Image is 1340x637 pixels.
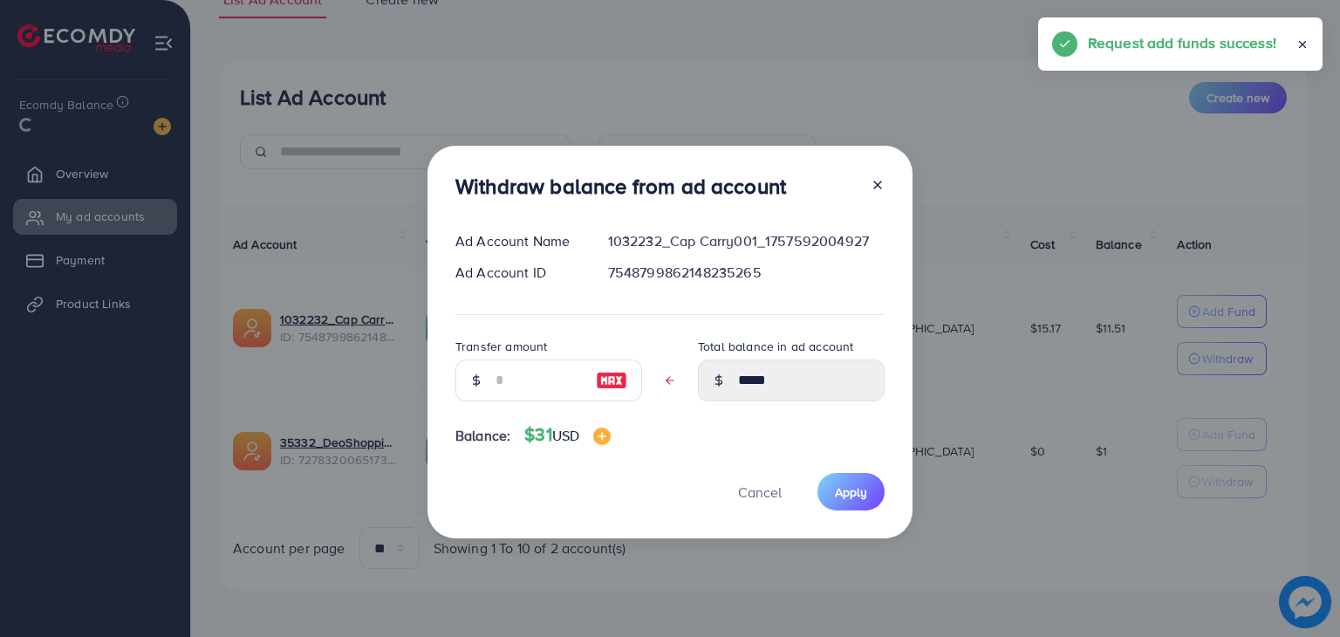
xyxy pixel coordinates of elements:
div: Ad Account Name [441,231,594,251]
label: Transfer amount [455,338,547,355]
label: Total balance in ad account [698,338,853,355]
div: Ad Account ID [441,263,594,283]
img: image [593,428,611,445]
span: USD [552,426,579,445]
img: image [596,370,627,391]
span: Balance: [455,426,510,446]
h4: $31 [524,424,611,446]
button: Cancel [716,473,803,510]
span: Cancel [738,483,782,502]
h3: Withdraw balance from ad account [455,174,786,199]
span: Apply [835,483,867,501]
h5: Request add funds success! [1088,31,1276,54]
button: Apply [817,473,885,510]
div: 7548799862148235265 [594,263,899,283]
div: 1032232_Cap Carry001_1757592004927 [594,231,899,251]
